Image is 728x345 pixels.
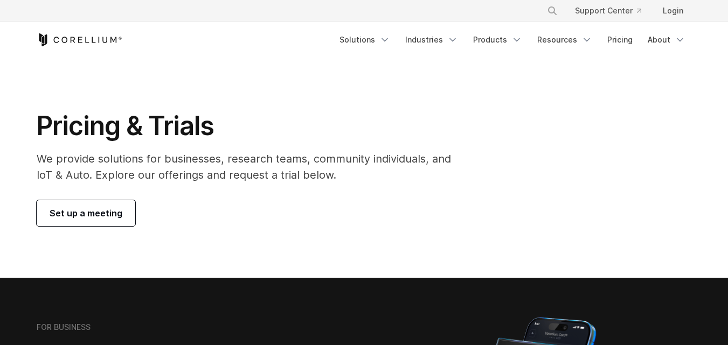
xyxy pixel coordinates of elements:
[37,110,466,142] h1: Pricing & Trials
[641,30,692,50] a: About
[601,30,639,50] a: Pricing
[37,151,466,183] p: We provide solutions for businesses, research teams, community individuals, and IoT & Auto. Explo...
[467,30,529,50] a: Products
[37,322,91,332] h6: FOR BUSINESS
[37,200,135,226] a: Set up a meeting
[534,1,692,20] div: Navigation Menu
[333,30,397,50] a: Solutions
[50,207,122,220] span: Set up a meeting
[543,1,562,20] button: Search
[333,30,692,50] div: Navigation Menu
[531,30,599,50] a: Resources
[399,30,464,50] a: Industries
[566,1,650,20] a: Support Center
[37,33,122,46] a: Corellium Home
[654,1,692,20] a: Login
